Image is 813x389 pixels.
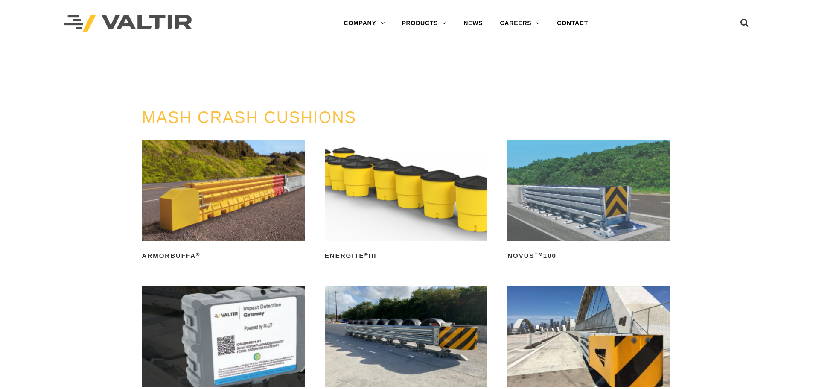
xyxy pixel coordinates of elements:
[455,15,491,32] a: NEWS
[142,108,356,126] a: MASH CRASH CUSHIONS
[325,140,487,263] a: ENERGITE®III
[196,252,200,257] sup: ®
[142,249,304,263] h2: ArmorBuffa
[64,15,192,32] img: Valtir
[491,15,548,32] a: CAREERS
[142,140,304,263] a: ArmorBuffa®
[548,15,597,32] a: CONTACT
[335,15,393,32] a: COMPANY
[393,15,455,32] a: PRODUCTS
[325,249,487,263] h2: ENERGITE III
[364,252,369,257] sup: ®
[535,252,543,257] sup: TM
[507,249,670,263] h2: NOVUS 100
[507,140,670,263] a: NOVUSTM100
